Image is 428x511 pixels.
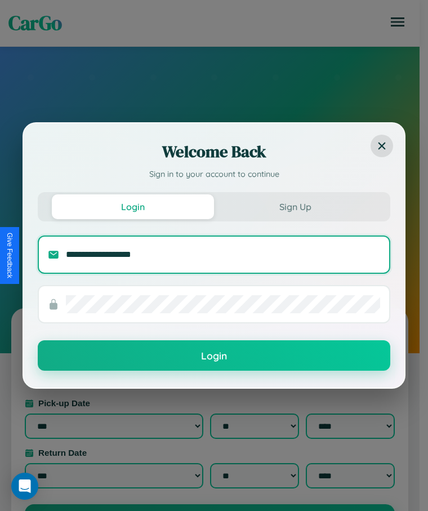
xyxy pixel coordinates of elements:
button: Sign Up [214,194,376,219]
div: Open Intercom Messenger [11,473,38,500]
h2: Welcome Back [38,140,390,163]
button: Login [52,194,214,219]
button: Login [38,340,390,371]
p: Sign in to your account to continue [38,168,390,181]
div: Give Feedback [6,233,14,278]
